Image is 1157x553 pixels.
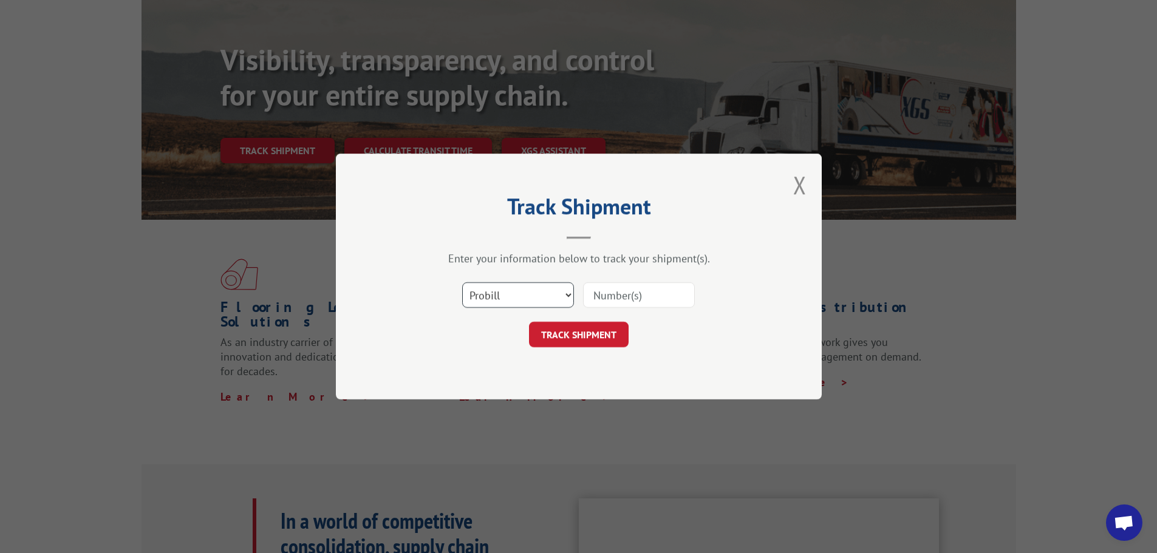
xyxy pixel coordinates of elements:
h2: Track Shipment [397,198,761,221]
button: TRACK SHIPMENT [529,322,629,347]
button: Close modal [793,169,807,201]
a: Open chat [1106,504,1142,541]
input: Number(s) [583,282,695,308]
div: Enter your information below to track your shipment(s). [397,251,761,265]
